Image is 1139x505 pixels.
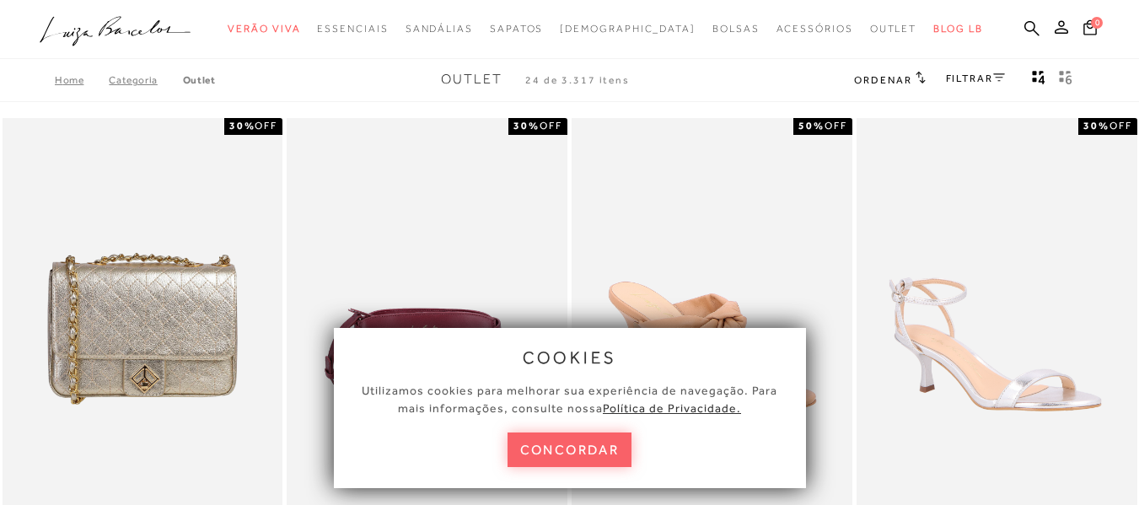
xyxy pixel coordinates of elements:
[228,13,300,45] a: noSubCategoriesText
[603,401,741,415] a: Política de Privacidade.
[854,74,911,86] span: Ordenar
[406,13,473,45] a: noSubCategoriesText
[798,120,825,132] strong: 50%
[933,23,982,35] span: BLOG LB
[317,23,388,35] span: Essenciais
[712,13,760,45] a: noSubCategoriesText
[255,120,277,132] span: OFF
[525,74,630,86] span: 24 de 3.317 itens
[1083,120,1109,132] strong: 30%
[441,72,502,87] span: Outlet
[406,23,473,35] span: Sandálias
[183,74,216,86] a: Outlet
[1078,19,1102,41] button: 0
[490,23,543,35] span: Sapatos
[870,23,917,35] span: Outlet
[1109,120,1132,132] span: OFF
[560,23,696,35] span: [DEMOGRAPHIC_DATA]
[1054,69,1077,91] button: gridText6Desc
[55,74,109,86] a: Home
[825,120,847,132] span: OFF
[946,73,1005,84] a: FILTRAR
[1091,17,1103,29] span: 0
[229,120,255,132] strong: 30%
[540,120,562,132] span: OFF
[776,13,853,45] a: noSubCategoriesText
[362,384,777,415] span: Utilizamos cookies para melhorar sua experiência de navegação. Para mais informações, consulte nossa
[933,13,982,45] a: BLOG LB
[776,23,853,35] span: Acessórios
[109,74,182,86] a: Categoria
[490,13,543,45] a: noSubCategoriesText
[560,13,696,45] a: noSubCategoriesText
[513,120,540,132] strong: 30%
[228,23,300,35] span: Verão Viva
[712,23,760,35] span: Bolsas
[508,432,632,467] button: concordar
[1027,69,1050,91] button: Mostrar 4 produtos por linha
[870,13,917,45] a: noSubCategoriesText
[523,348,617,367] span: cookies
[317,13,388,45] a: noSubCategoriesText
